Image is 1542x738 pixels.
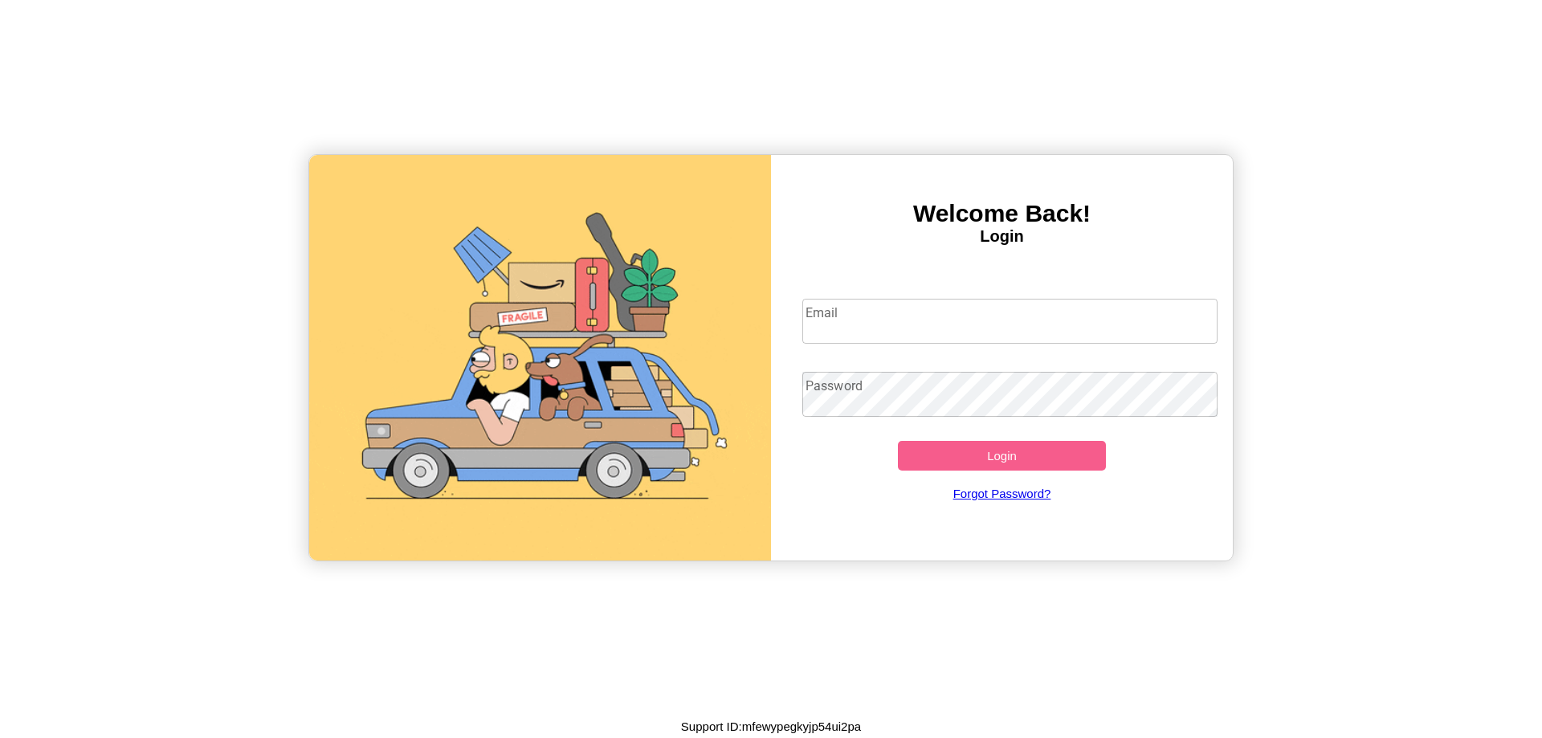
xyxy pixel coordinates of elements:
[898,441,1106,471] button: Login
[794,471,1210,516] a: Forgot Password?
[681,716,861,737] p: Support ID: mfewypegkyjp54ui2pa
[309,155,771,561] img: gif
[771,200,1233,227] h3: Welcome Back!
[771,227,1233,246] h4: Login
